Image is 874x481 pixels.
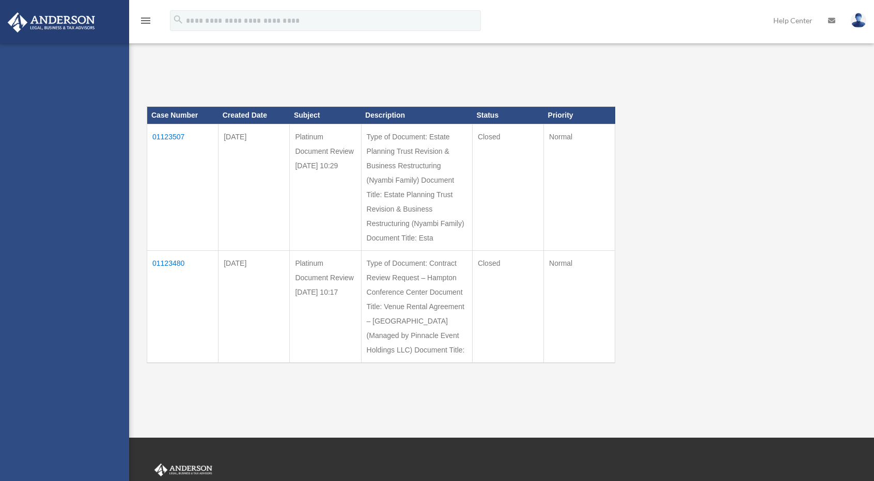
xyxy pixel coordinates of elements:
td: Normal [544,250,615,363]
th: Created Date [218,107,290,124]
th: Status [472,107,543,124]
td: [DATE] [218,124,290,250]
th: Description [361,107,472,124]
i: menu [139,14,152,27]
td: Closed [472,250,543,363]
th: Case Number [147,107,218,124]
th: Subject [290,107,361,124]
td: [DATE] [218,250,290,363]
img: User Pic [851,13,866,28]
td: Platinum Document Review [DATE] 10:29 [290,124,361,250]
td: 01123480 [147,250,218,363]
td: Normal [544,124,615,250]
th: Priority [544,107,615,124]
td: Type of Document: Contract Review Request – Hampton Conference Center Document Title: Venue Renta... [361,250,472,363]
a: menu [139,18,152,27]
img: Anderson Advisors Platinum Portal [152,463,214,477]
td: Closed [472,124,543,250]
img: Anderson Advisors Platinum Portal [5,12,98,33]
td: Platinum Document Review [DATE] 10:17 [290,250,361,363]
td: 01123507 [147,124,218,250]
i: search [173,14,184,25]
td: Type of Document: Estate Planning Trust Revision & Business Restructuring (Nyambi Family) Documen... [361,124,472,250]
